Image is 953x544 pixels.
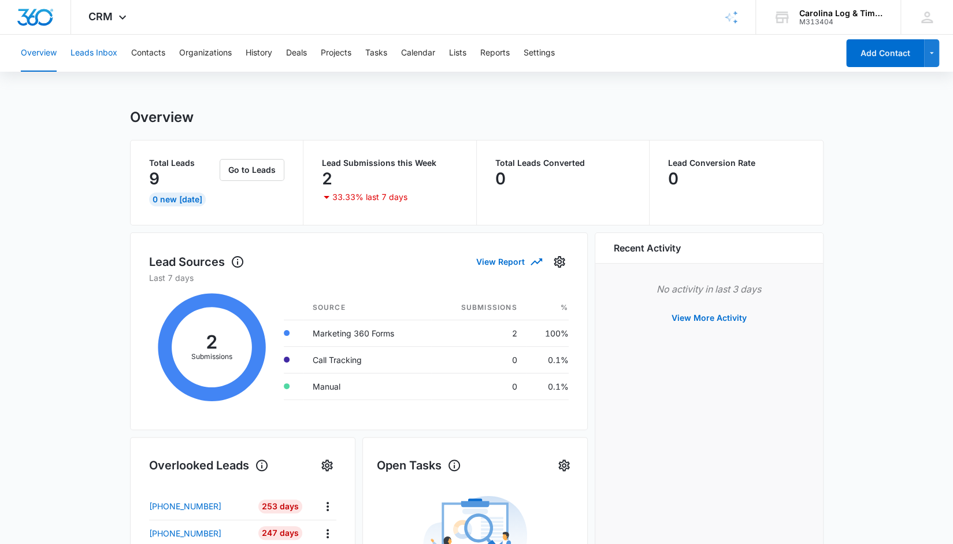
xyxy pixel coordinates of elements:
[149,500,250,512] a: [PHONE_NUMBER]
[318,456,336,475] button: Settings
[303,295,431,320] th: Source
[321,35,351,72] button: Projects
[526,346,569,373] td: 0.1%
[614,241,681,255] h6: Recent Activity
[246,35,272,72] button: History
[431,346,526,373] td: 0
[495,169,506,188] p: 0
[555,456,573,475] button: Settings
[149,253,244,271] h1: Lead Sources
[550,253,569,271] button: Settings
[149,272,569,284] p: Last 7 days
[318,524,336,542] button: Actions
[526,295,569,320] th: %
[131,35,165,72] button: Contacts
[130,109,194,126] h1: Overview
[179,35,232,72] button: Organizations
[431,373,526,399] td: 0
[668,169,678,188] p: 0
[303,320,431,346] td: Marketing 360 Forms
[318,497,336,515] button: Actions
[401,35,435,72] button: Calendar
[332,193,407,201] p: 33.33% last 7 days
[71,35,117,72] button: Leads Inbox
[495,159,631,167] p: Total Leads Converted
[322,169,332,188] p: 2
[303,346,431,373] td: Call Tracking
[365,35,387,72] button: Tasks
[431,320,526,346] td: 2
[799,9,884,18] div: account name
[149,193,206,206] div: 0 New [DATE]
[526,373,569,399] td: 0.1%
[286,35,307,72] button: Deals
[846,39,924,67] button: Add Contact
[660,304,758,332] button: View More Activity
[21,35,57,72] button: Overview
[88,10,113,23] span: CRM
[480,35,510,72] button: Reports
[303,373,431,399] td: Manual
[449,35,466,72] button: Lists
[149,527,221,539] p: [PHONE_NUMBER]
[258,499,302,513] div: 253 Days
[220,165,284,175] a: Go to Leads
[526,320,569,346] td: 100%
[431,295,526,320] th: Submissions
[149,169,160,188] p: 9
[149,527,250,539] a: [PHONE_NUMBER]
[258,526,302,540] div: 247 Days
[149,457,269,474] h1: Overlooked Leads
[668,159,804,167] p: Lead Conversion Rate
[322,159,458,167] p: Lead Submissions this Week
[377,457,461,474] h1: Open Tasks
[149,159,218,167] p: Total Leads
[524,35,555,72] button: Settings
[614,282,804,296] p: No activity in last 3 days
[799,18,884,26] div: account id
[220,159,284,181] button: Go to Leads
[149,500,221,512] p: [PHONE_NUMBER]
[476,251,541,272] button: View Report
